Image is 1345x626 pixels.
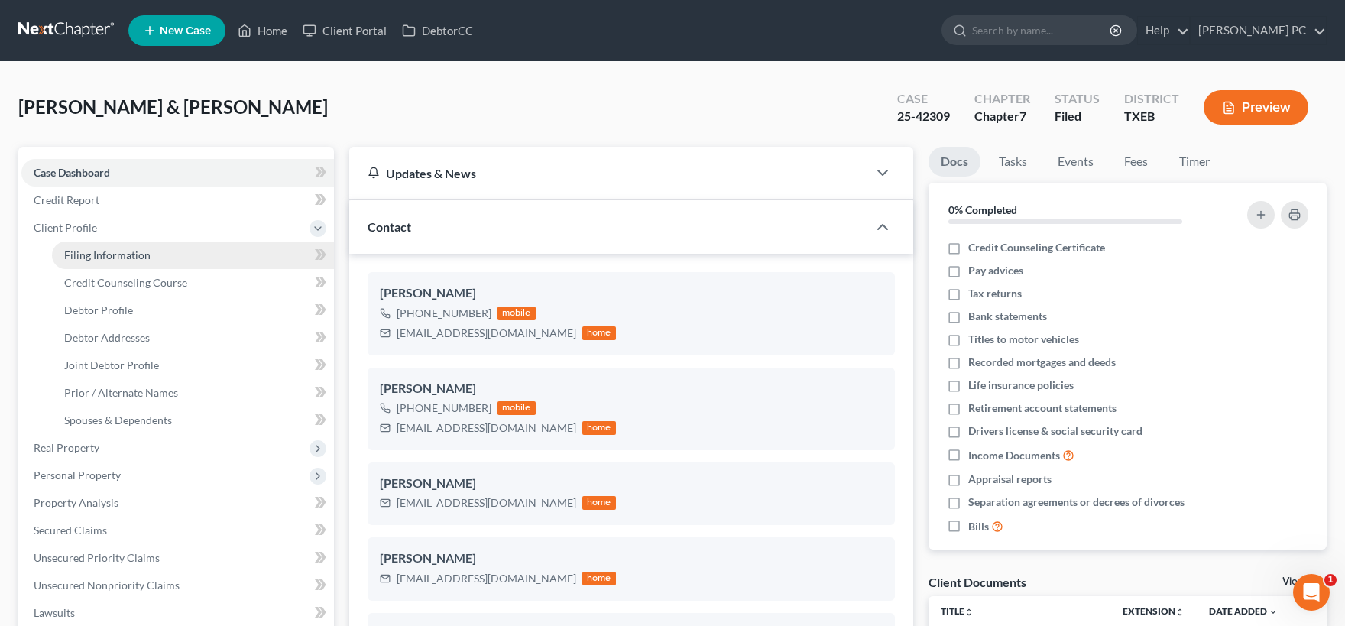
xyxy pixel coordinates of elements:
[34,579,180,592] span: Unsecured Nonpriority Claims
[368,165,849,181] div: Updates & News
[1055,90,1100,108] div: Status
[380,380,883,398] div: [PERSON_NAME]
[52,242,334,269] a: Filing Information
[64,358,159,371] span: Joint Debtor Profile
[380,284,883,303] div: [PERSON_NAME]
[21,517,334,544] a: Secured Claims
[397,306,491,321] div: [PHONE_NUMBER]
[897,90,950,108] div: Case
[968,495,1185,510] span: Separation agreements or decrees of divorces
[1055,108,1100,125] div: Filed
[929,147,980,177] a: Docs
[941,605,974,617] a: Titleunfold_more
[21,489,334,517] a: Property Analysis
[897,108,950,125] div: 25-42309
[1282,576,1321,587] a: View All
[582,496,616,510] div: home
[64,248,151,261] span: Filing Information
[64,414,172,427] span: Spouses & Dependents
[368,219,411,234] span: Contact
[1167,147,1222,177] a: Timer
[295,17,394,44] a: Client Portal
[968,355,1116,370] span: Recorded mortgages and deeds
[34,496,118,509] span: Property Analysis
[1019,109,1026,123] span: 7
[968,263,1023,278] span: Pay advices
[497,401,536,415] div: mobile
[972,16,1112,44] input: Search by name...
[380,475,883,493] div: [PERSON_NAME]
[64,276,187,289] span: Credit Counseling Course
[968,448,1060,463] span: Income Documents
[160,25,211,37] span: New Case
[582,572,616,585] div: home
[52,324,334,352] a: Debtor Addresses
[52,407,334,434] a: Spouses & Dependents
[394,17,481,44] a: DebtorCC
[397,420,576,436] div: [EMAIL_ADDRESS][DOMAIN_NAME]
[582,326,616,340] div: home
[230,17,295,44] a: Home
[964,608,974,617] i: unfold_more
[1204,90,1308,125] button: Preview
[974,108,1030,125] div: Chapter
[968,240,1105,255] span: Credit Counseling Certificate
[34,551,160,564] span: Unsecured Priority Claims
[18,96,328,118] span: [PERSON_NAME] & [PERSON_NAME]
[968,309,1047,324] span: Bank statements
[64,386,178,399] span: Prior / Alternate Names
[34,524,107,537] span: Secured Claims
[987,147,1039,177] a: Tasks
[52,379,334,407] a: Prior / Alternate Names
[397,326,576,341] div: [EMAIL_ADDRESS][DOMAIN_NAME]
[52,352,334,379] a: Joint Debtor Profile
[968,423,1142,439] span: Drivers license & social security card
[1191,17,1326,44] a: [PERSON_NAME] PC
[21,544,334,572] a: Unsecured Priority Claims
[397,401,491,416] div: [PHONE_NUMBER]
[34,193,99,206] span: Credit Report
[1209,605,1278,617] a: Date Added expand_more
[1112,147,1161,177] a: Fees
[948,203,1017,216] strong: 0% Completed
[968,401,1117,416] span: Retirement account statements
[34,469,121,482] span: Personal Property
[582,421,616,435] div: home
[397,571,576,586] div: [EMAIL_ADDRESS][DOMAIN_NAME]
[21,187,334,214] a: Credit Report
[34,606,75,619] span: Lawsuits
[21,572,334,599] a: Unsecured Nonpriority Claims
[1124,90,1179,108] div: District
[968,472,1052,487] span: Appraisal reports
[34,441,99,454] span: Real Property
[929,574,1026,590] div: Client Documents
[34,166,110,179] span: Case Dashboard
[1138,17,1189,44] a: Help
[397,495,576,511] div: [EMAIL_ADDRESS][DOMAIN_NAME]
[497,307,536,320] div: mobile
[968,378,1074,393] span: Life insurance policies
[52,269,334,297] a: Credit Counseling Course
[64,331,150,344] span: Debtor Addresses
[968,332,1079,347] span: Titles to motor vehicles
[1269,608,1278,617] i: expand_more
[380,550,883,568] div: [PERSON_NAME]
[1175,608,1185,617] i: unfold_more
[64,303,133,316] span: Debtor Profile
[974,90,1030,108] div: Chapter
[1124,108,1179,125] div: TXEB
[968,286,1022,301] span: Tax returns
[1123,605,1185,617] a: Extensionunfold_more
[968,519,989,534] span: Bills
[1293,574,1330,611] iframe: Intercom live chat
[1324,574,1337,586] span: 1
[1045,147,1106,177] a: Events
[34,221,97,234] span: Client Profile
[52,297,334,324] a: Debtor Profile
[21,159,334,187] a: Case Dashboard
